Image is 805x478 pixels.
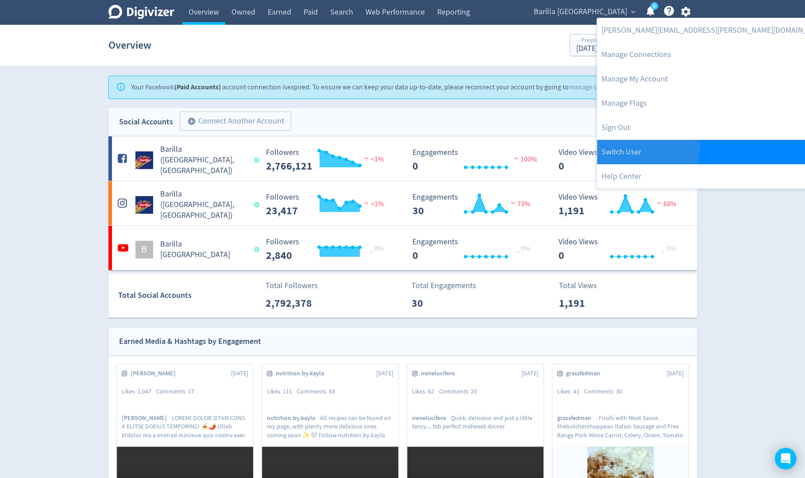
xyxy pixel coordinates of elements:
div: Open Intercom Messenger [775,448,796,469]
